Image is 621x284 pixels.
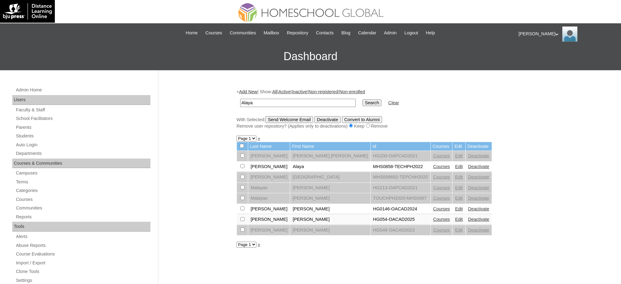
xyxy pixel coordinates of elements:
[265,116,313,123] input: Send Welcome Email
[258,136,260,141] a: »
[240,99,356,107] input: Search
[248,225,290,236] td: [PERSON_NAME]
[468,206,489,211] a: Deactivate
[290,162,370,172] td: Alaya
[371,204,430,214] td: HG0146-OACAD2024
[433,185,450,190] a: Courses
[15,115,150,122] a: School Facilitators
[248,151,290,161] td: [PERSON_NAME]
[314,116,340,123] input: Deactivate
[455,164,463,169] a: Edit
[15,187,150,194] a: Categories
[261,29,282,36] a: Mailbox
[371,214,430,225] td: HG054-OACAD2025
[455,175,463,179] a: Edit
[205,29,222,36] span: Courses
[468,228,489,232] a: Deactivate
[278,89,291,94] a: Active
[248,193,290,204] td: Malayao
[401,29,421,36] a: Logout
[239,89,257,94] a: Add New
[15,250,150,258] a: Course Evaluations
[423,29,438,36] a: Help
[290,225,370,236] td: [PERSON_NAME]
[3,3,52,20] img: logo-white.png
[3,43,618,70] h3: Dashboard
[466,142,492,151] td: Deactivate
[371,151,430,161] td: HG200-OAPCAD2021
[455,185,463,190] a: Edit
[15,132,150,140] a: Students
[309,89,338,94] a: Non-registered
[433,196,450,201] a: Courses
[341,29,350,36] span: Blog
[339,89,365,94] a: Non-enrolled
[290,193,370,204] td: [PERSON_NAME]
[290,214,370,225] td: [PERSON_NAME]
[290,204,370,214] td: [PERSON_NAME]
[313,29,337,36] a: Contacts
[562,26,577,42] img: Ariane Ebuen
[455,196,463,201] a: Edit
[248,172,290,182] td: [PERSON_NAME]
[455,206,463,211] a: Edit
[290,151,370,161] td: [PERSON_NAME] [PERSON_NAME]
[248,162,290,172] td: [PERSON_NAME]
[15,169,150,177] a: Campuses
[12,95,150,105] div: Users
[15,259,150,267] a: Import / Export
[371,162,430,172] td: MHS0858-TECHPH2022
[183,29,201,36] a: Home
[248,204,290,214] td: [PERSON_NAME]
[433,153,450,158] a: Courses
[290,142,370,151] td: First Name
[290,183,370,193] td: [PERSON_NAME]
[248,214,290,225] td: [PERSON_NAME]
[371,225,430,236] td: HG548-OACAD2023
[264,29,279,36] span: Mailbox
[227,29,259,36] a: Communities
[292,89,307,94] a: Inactive
[12,222,150,232] div: Tools
[202,29,225,36] a: Courses
[12,159,150,168] div: Courses & Communities
[338,29,353,36] a: Blog
[468,153,489,158] a: Deactivate
[15,213,150,221] a: Reports
[15,233,150,240] a: Alerts
[381,29,400,36] a: Admin
[15,196,150,203] a: Courses
[15,106,150,114] a: Faculty & Staff
[15,150,150,157] a: Departments
[15,204,150,212] a: Communities
[237,89,540,129] div: + | Show: | | | |
[433,175,450,179] a: Courses
[272,89,277,94] a: All
[468,175,489,179] a: Deactivate
[468,185,489,190] a: Deactivate
[468,196,489,201] a: Deactivate
[362,99,381,106] input: Search
[237,116,540,129] div: With Selected:
[388,100,399,105] a: Clear
[404,29,418,36] span: Logout
[384,29,397,36] span: Admin
[237,123,540,129] div: Remove user repository? (Applies only to deactivations) Keep Remove
[433,206,450,211] a: Courses
[284,29,311,36] a: Repository
[455,228,463,232] a: Edit
[316,29,334,36] span: Contacts
[186,29,198,36] span: Home
[258,242,260,247] a: »
[248,183,290,193] td: Malayao
[15,268,150,275] a: Clone Tools
[452,142,465,151] td: Edit
[433,228,450,232] a: Courses
[433,217,450,222] a: Courses
[15,86,150,94] a: Admin Home
[455,153,463,158] a: Edit
[468,164,489,169] a: Deactivate
[15,242,150,249] a: Abuse Reports
[287,29,308,36] span: Repository
[342,116,382,123] input: Convert to Alumni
